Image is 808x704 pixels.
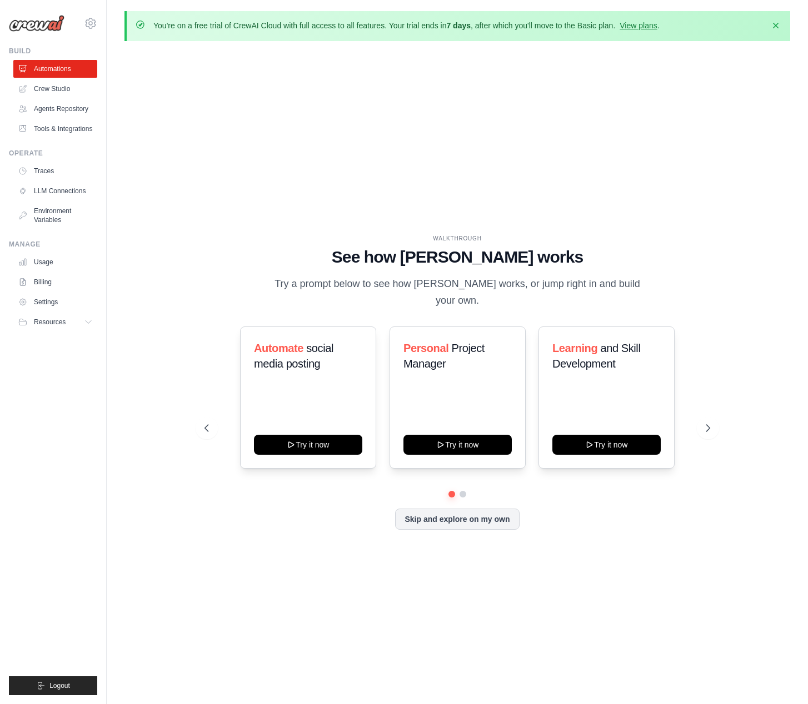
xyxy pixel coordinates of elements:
a: Settings [13,293,97,311]
a: Agents Repository [13,100,97,118]
button: Try it now [254,435,362,455]
button: Skip and explore on my own [395,509,519,530]
button: Logout [9,676,97,695]
a: LLM Connections [13,182,97,200]
div: WALKTHROUGH [205,234,710,243]
a: Billing [13,273,97,291]
iframe: Chat Widget [752,651,808,704]
span: Resources [34,318,66,326]
a: Traces [13,162,97,180]
div: Operate [9,149,97,158]
p: Try a prompt below to see how [PERSON_NAME] works, or jump right in and build your own. [271,276,644,309]
span: Project Manager [403,342,485,370]
span: and Skill Development [552,342,640,370]
button: Try it now [552,435,661,455]
span: Learning [552,342,597,354]
a: View plans [620,21,657,30]
div: Manage [9,240,97,249]
span: Logout [49,681,70,690]
button: Resources [13,313,97,331]
span: Personal [403,342,448,354]
a: Environment Variables [13,202,97,229]
div: Build [9,47,97,56]
a: Automations [13,60,97,78]
p: You're on a free trial of CrewAI Cloud with full access to all features. Your trial ends in , aft... [153,20,660,31]
span: Automate [254,342,303,354]
span: social media posting [254,342,333,370]
a: Crew Studio [13,80,97,98]
button: Try it now [403,435,512,455]
strong: 7 days [446,21,471,30]
a: Usage [13,253,97,271]
a: Tools & Integrations [13,120,97,138]
h1: See how [PERSON_NAME] works [205,247,710,267]
img: Logo [9,15,64,32]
